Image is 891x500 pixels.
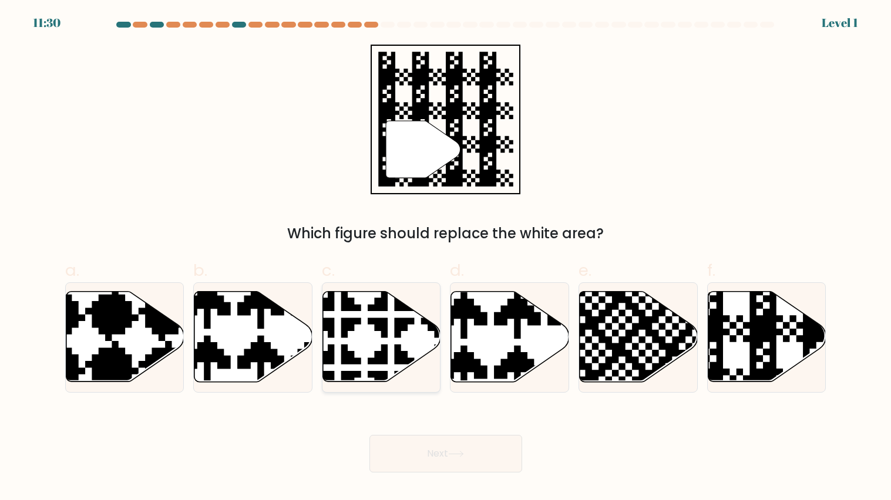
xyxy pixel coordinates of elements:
[72,223,819,244] div: Which figure should replace the white area?
[386,121,460,178] g: "
[579,259,591,282] span: e.
[65,259,79,282] span: a.
[322,259,335,282] span: c.
[369,435,522,472] button: Next
[33,14,60,32] div: 11:30
[450,259,464,282] span: d.
[707,259,715,282] span: f.
[193,259,207,282] span: b.
[822,14,858,32] div: Level 1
